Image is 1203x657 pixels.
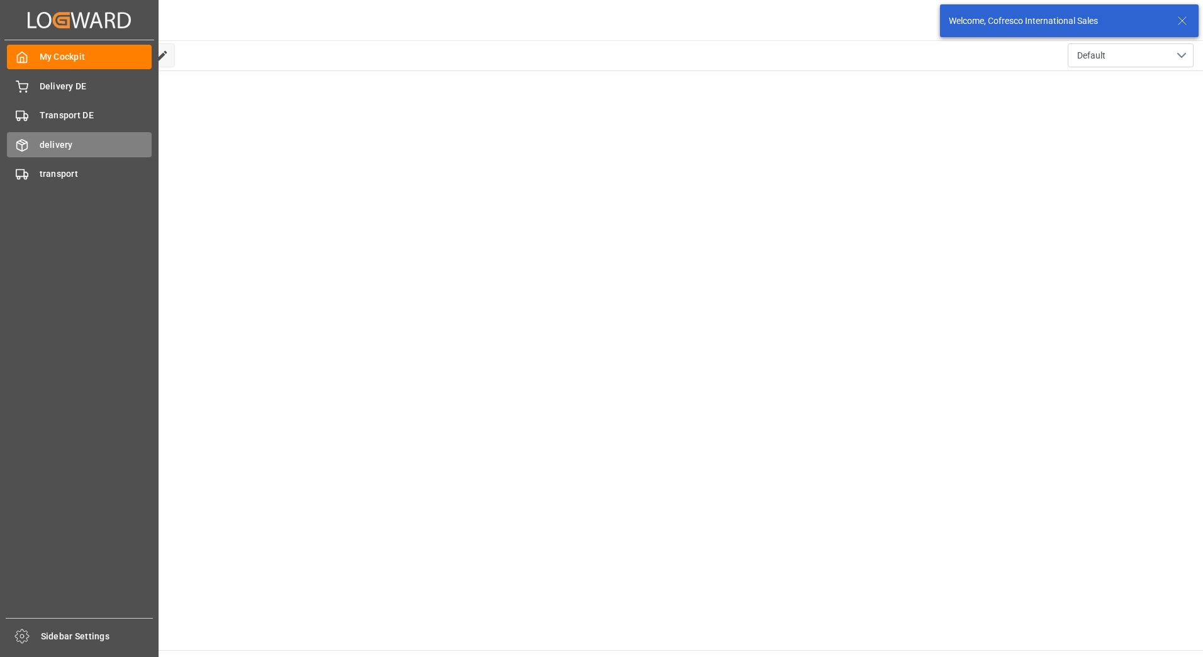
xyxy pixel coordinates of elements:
[40,138,152,152] span: delivery
[7,103,152,128] a: Transport DE
[1077,49,1105,62] span: Default
[7,162,152,186] a: transport
[949,14,1165,28] div: Welcome, Cofresco International Sales
[7,132,152,157] a: delivery
[40,109,152,122] span: Transport DE
[7,45,152,69] a: My Cockpit
[40,80,152,93] span: Delivery DE
[7,74,152,98] a: Delivery DE
[41,630,154,643] span: Sidebar Settings
[40,167,152,181] span: transport
[40,50,152,64] span: My Cockpit
[1068,43,1194,67] button: open menu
